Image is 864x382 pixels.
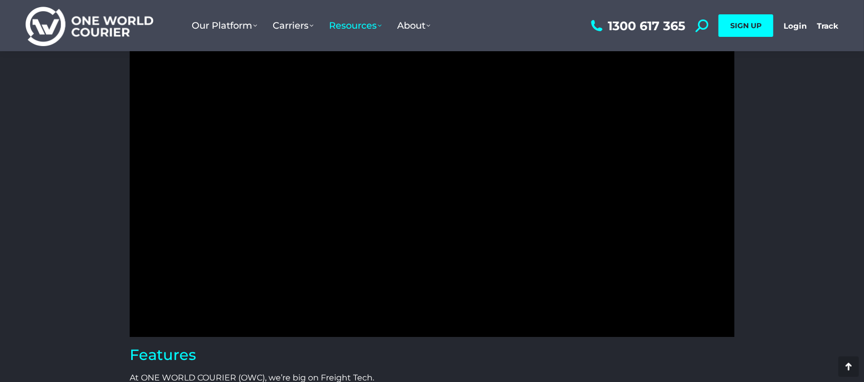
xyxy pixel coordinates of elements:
[397,20,430,31] span: About
[329,20,382,31] span: Resources
[265,10,321,41] a: Carriers
[718,14,773,37] a: SIGN UP
[321,10,389,41] a: Resources
[184,10,265,41] a: Our Platform
[192,20,257,31] span: Our Platform
[130,347,734,362] h2: Features
[273,20,314,31] span: Carriers
[784,21,807,31] a: Login
[389,10,438,41] a: About
[817,21,838,31] a: Track
[730,21,762,30] span: SIGN UP
[589,19,685,32] a: 1300 617 365
[26,5,153,47] img: One World Courier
